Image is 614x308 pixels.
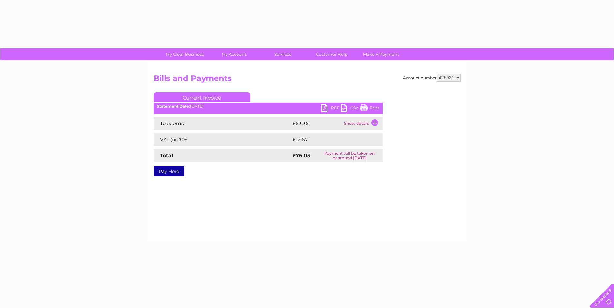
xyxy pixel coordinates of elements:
a: My Clear Business [158,48,211,60]
a: Pay Here [154,166,184,176]
div: [DATE] [154,104,383,109]
a: CSV [341,104,360,114]
a: My Account [207,48,260,60]
a: Customer Help [305,48,358,60]
td: Telecoms [154,117,291,130]
td: Show details [342,117,383,130]
h2: Bills and Payments [154,74,461,86]
strong: Total [160,153,173,159]
a: Services [256,48,309,60]
a: PDF [321,104,341,114]
a: Print [360,104,379,114]
b: Statement Date: [157,104,190,109]
td: Payment will be taken on or around [DATE] [317,149,383,162]
td: VAT @ 20% [154,133,291,146]
td: £63.36 [291,117,342,130]
td: £12.67 [291,133,369,146]
strong: £76.03 [293,153,310,159]
div: Account number [403,74,461,82]
a: Make A Payment [354,48,408,60]
a: Current Invoice [154,92,250,102]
